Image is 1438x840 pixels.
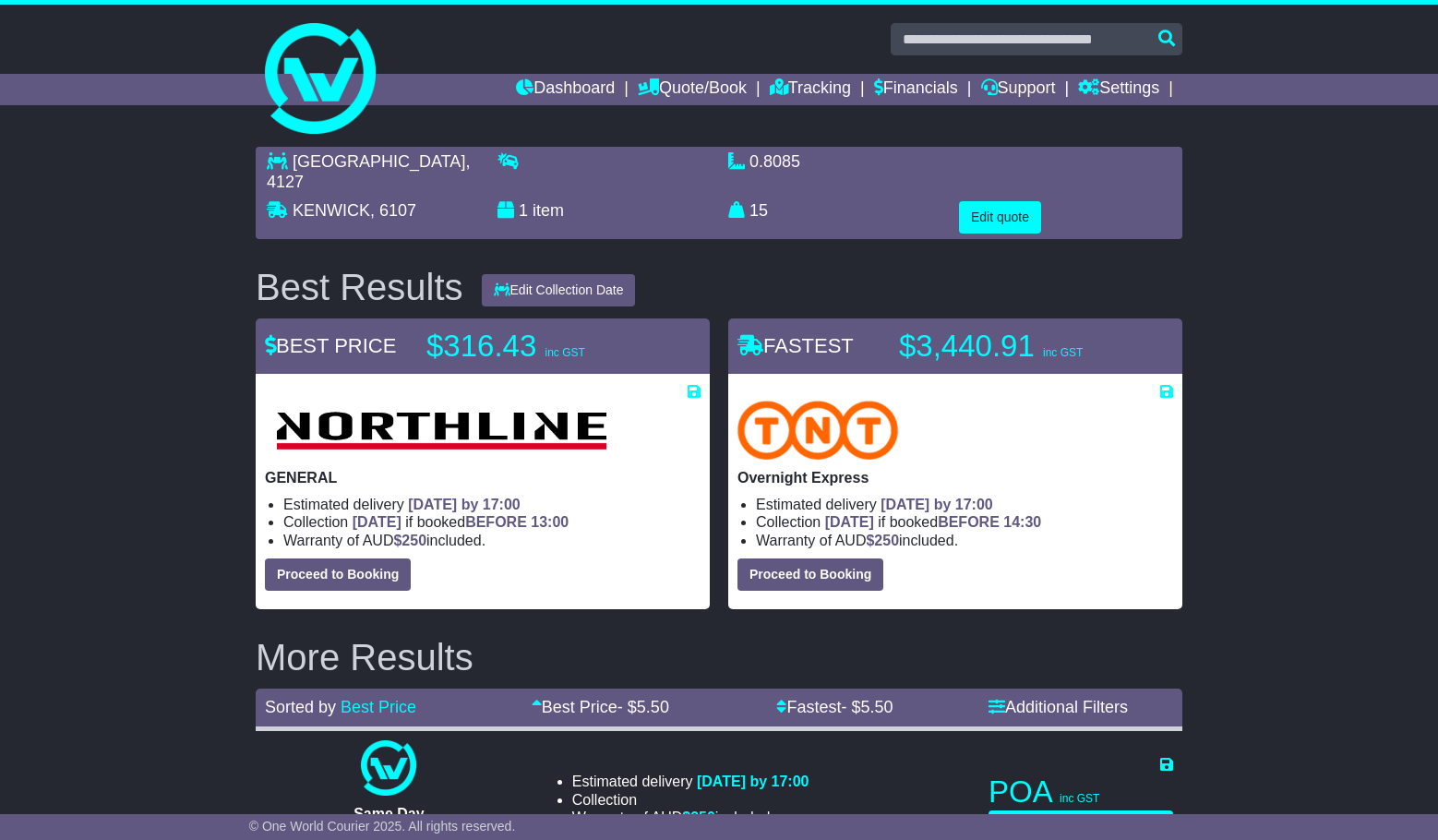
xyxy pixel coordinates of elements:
[989,698,1128,716] a: Additional Filters
[361,740,416,796] img: One World Courier: Same Day Nationwide(quotes take 0.5-1 hour)
[690,810,715,825] span: 250
[825,514,1041,530] span: if booked
[1060,792,1099,805] span: inc GST
[756,496,1173,513] li: Estimated delivery
[519,201,528,220] span: 1
[756,532,1173,549] li: Warranty of AUD included.
[267,152,470,191] span: , 4127
[749,152,800,171] span: 0.8085
[1043,346,1083,359] span: inc GST
[265,401,617,460] img: Northline Distribution: GENERAL
[637,698,669,716] span: 5.50
[825,514,874,530] span: [DATE]
[1078,74,1159,105] a: Settings
[1003,514,1041,530] span: 14:30
[516,74,615,105] a: Dashboard
[841,698,893,716] span: - $
[353,514,401,530] span: [DATE]
[866,533,899,548] span: $
[874,74,958,105] a: Financials
[249,819,516,834] span: © One World Courier 2025. All rights reserved.
[265,558,411,591] button: Proceed to Booking
[749,201,768,220] span: 15
[572,791,809,809] li: Collection
[401,533,426,548] span: 250
[293,201,370,220] span: KENWICK
[265,469,701,486] p: GENERAL
[293,152,465,171] span: [GEOGRAPHIC_DATA]
[246,267,473,307] div: Best Results
[697,774,809,789] span: [DATE] by 17:00
[881,497,993,512] span: [DATE] by 17:00
[638,74,747,105] a: Quote/Book
[353,514,569,530] span: if booked
[776,698,893,716] a: Fastest- $5.50
[861,698,893,716] span: 5.50
[874,533,899,548] span: 250
[770,74,851,105] a: Tracking
[737,401,898,460] img: TNT Domestic: Overnight Express
[682,810,715,825] span: $
[265,698,336,716] span: Sorted by
[756,513,1173,531] li: Collection
[545,346,584,359] span: inc GST
[981,74,1056,105] a: Support
[482,274,636,306] button: Edit Collection Date
[737,469,1173,486] p: Overnight Express
[370,201,416,220] span: , 6107
[531,514,569,530] span: 13:00
[265,334,396,357] span: BEST PRICE
[617,698,669,716] span: - $
[283,513,701,531] li: Collection
[256,637,1182,678] h2: More Results
[572,773,809,790] li: Estimated delivery
[938,514,1000,530] span: BEFORE
[737,334,854,357] span: FASTEST
[899,328,1130,365] p: $3,440.91
[426,328,657,365] p: $316.43
[959,201,1041,234] button: Edit quote
[283,496,701,513] li: Estimated delivery
[465,514,527,530] span: BEFORE
[989,774,1173,810] p: POA
[283,532,701,549] li: Warranty of AUD included.
[532,698,669,716] a: Best Price- $5.50
[572,809,809,826] li: Warranty of AUD included.
[393,533,426,548] span: $
[533,201,564,220] span: item
[737,558,883,591] button: Proceed to Booking
[341,698,416,716] a: Best Price
[408,497,521,512] span: [DATE] by 17:00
